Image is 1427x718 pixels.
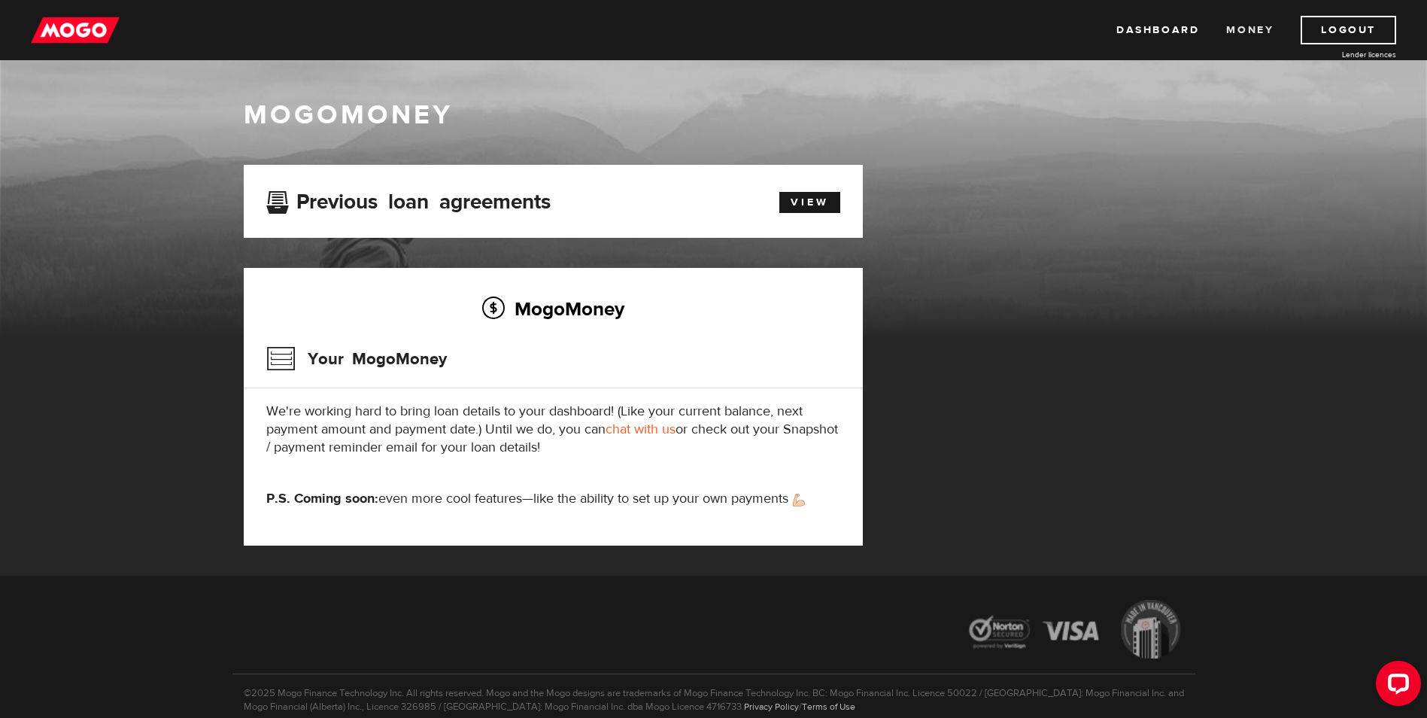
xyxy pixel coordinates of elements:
h2: MogoMoney [266,293,840,324]
a: Money [1226,16,1274,44]
a: Terms of Use [802,701,855,713]
p: even more cool features—like the ability to set up your own payments [266,490,840,508]
iframe: LiveChat chat widget [1364,655,1427,718]
p: We're working hard to bring loan details to your dashboard! (Like your current balance, next paym... [266,403,840,457]
img: legal-icons-92a2ffecb4d32d839781d1b4e4802d7b.png [955,589,1195,674]
h3: Previous loan agreements [266,190,551,209]
img: mogo_logo-11ee424be714fa7cbb0f0f49df9e16ec.png [31,16,120,44]
a: Lender licences [1283,49,1396,60]
img: strong arm emoji [793,494,805,507]
a: Logout [1301,16,1396,44]
a: View [779,192,840,213]
a: Dashboard [1116,16,1199,44]
a: chat with us [606,421,676,438]
a: Privacy Policy [744,701,799,713]
p: ©2025 Mogo Finance Technology Inc. All rights reserved. Mogo and the Mogo designs are trademarks ... [232,674,1195,713]
h1: MogoMoney [244,99,1184,131]
strong: P.S. Coming soon: [266,490,378,507]
h3: Your MogoMoney [266,339,447,379]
